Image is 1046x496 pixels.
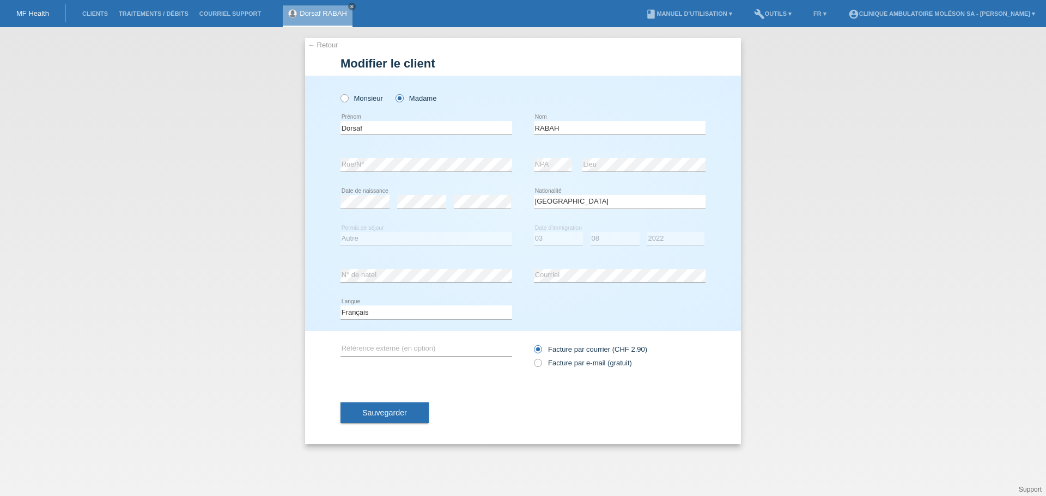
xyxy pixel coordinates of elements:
label: Madame [396,94,436,102]
a: buildOutils ▾ [749,10,797,17]
a: Traitements / débits [113,10,194,17]
i: book [646,9,656,20]
label: Facture par e-mail (gratuit) [534,359,632,367]
a: MF Health [16,9,49,17]
button: Sauvegarder [340,402,429,423]
input: Monsieur [340,94,348,101]
input: Facture par courrier (CHF 2.90) [534,345,541,359]
i: build [754,9,765,20]
a: close [348,3,356,10]
a: account_circleClinique ambulatoire Moléson SA - [PERSON_NAME] ▾ [843,10,1041,17]
a: ← Retour [308,41,338,49]
a: Clients [77,10,113,17]
input: Facture par e-mail (gratuit) [534,359,541,372]
i: account_circle [848,9,859,20]
a: Courriel Support [194,10,266,17]
a: bookManuel d’utilisation ▾ [640,10,737,17]
a: Support [1019,486,1042,493]
label: Facture par courrier (CHF 2.90) [534,345,647,353]
i: close [349,4,355,9]
span: Sauvegarder [362,408,407,417]
label: Monsieur [340,94,383,102]
input: Madame [396,94,403,101]
a: FR ▾ [808,10,832,17]
a: Dorsaf RABAH [300,9,347,17]
h1: Modifier le client [340,57,706,70]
